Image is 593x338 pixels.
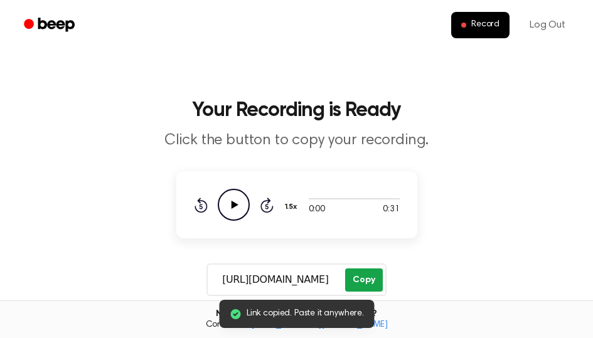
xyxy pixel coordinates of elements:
button: Copy [345,268,382,292]
button: Record [451,12,510,38]
span: 0:31 [383,203,399,216]
button: 1.5x [284,196,302,218]
h1: Your Recording is Ready [15,100,578,120]
span: Link copied. Paste it anywhere. [247,307,364,320]
a: [EMAIL_ADDRESS][DOMAIN_NAME] [251,320,388,329]
span: Record [471,19,500,31]
span: 0:00 [309,203,325,216]
span: Contact us [8,320,585,331]
p: Click the button to copy your recording. [56,130,538,151]
a: Log Out [517,10,578,40]
a: Beep [15,13,86,38]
